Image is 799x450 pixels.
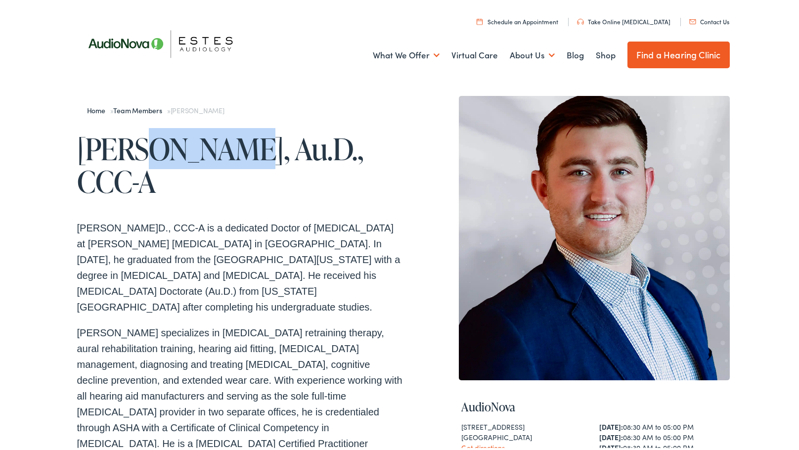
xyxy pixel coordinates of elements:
[477,15,558,24] a: Schedule an Appointment
[77,131,403,196] h1: [PERSON_NAME], Au.D., CCC-A
[689,17,696,22] img: utility icon
[171,103,224,113] span: [PERSON_NAME]
[477,16,483,23] img: utility icon
[599,420,623,430] strong: [DATE]:
[451,35,498,72] a: Virtual Care
[627,40,730,66] a: Find a Hearing Clinic
[87,103,110,113] a: Home
[577,17,584,23] img: utility icon
[510,35,555,72] a: About Us
[373,35,440,72] a: What We Offer
[461,398,727,412] h4: AudioNova
[599,430,623,440] strong: [DATE]:
[113,103,167,113] a: Team Members
[567,35,584,72] a: Blog
[461,430,589,441] div: [GEOGRAPHIC_DATA]
[461,420,589,430] div: [STREET_ADDRESS]
[577,15,670,24] a: Take Online [MEDICAL_DATA]
[77,218,403,313] p: [PERSON_NAME]D., CCC-A is a dedicated Doctor of [MEDICAL_DATA] at [PERSON_NAME] [MEDICAL_DATA] in...
[87,103,224,113] span: » »
[596,35,616,72] a: Shop
[689,15,729,24] a: Contact Us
